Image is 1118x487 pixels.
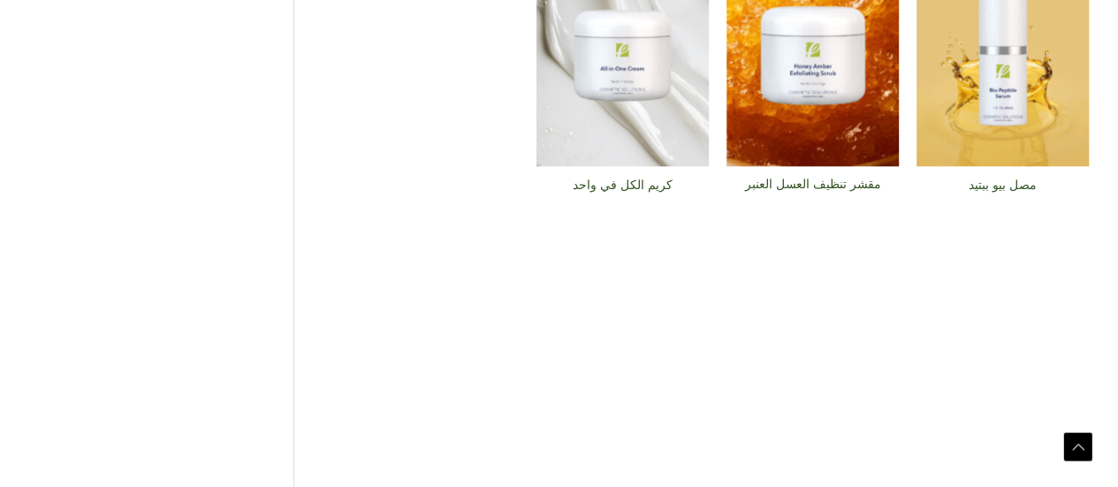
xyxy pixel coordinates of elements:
[932,177,1074,217] a: مصل بيو ببتيد
[744,175,880,193] font: مقشر تنظيف العسل العنبر
[573,176,673,194] font: كريم الكل في واحد
[742,176,884,216] a: مقشر تنظيف العسل العنبر
[551,177,694,217] a: كريم الكل في واحد
[969,176,1037,194] font: مصل بيو ببتيد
